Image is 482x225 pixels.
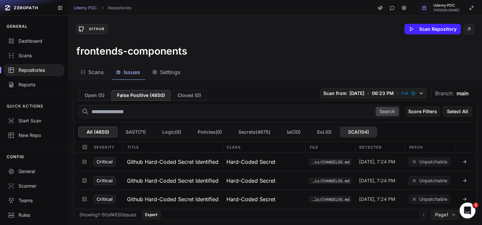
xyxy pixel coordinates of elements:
div: Teams [8,197,60,204]
div: Reports [8,81,60,88]
a: Repositories [108,5,131,11]
button: Logic(0) [154,127,189,137]
span: Hard-Coded Secret [226,158,275,166]
div: Dashboard [8,38,60,44]
div: Detected [355,142,405,152]
span: Unpatchable [419,158,447,165]
div: Critical Github Hard-Coded Secret Identified Hard-Coded Secret packages/react-globalization-compo... [74,153,476,171]
button: Page1 [431,210,459,219]
div: GitHub [86,26,107,32]
span: Critical [94,157,116,166]
div: Title [123,142,222,152]
button: Secrets(4675) [230,127,279,137]
button: Export [141,210,161,219]
button: SCA(104) [340,127,377,137]
div: Scanner [8,183,60,189]
span: Page 1 [435,211,448,218]
button: All (4850) [78,127,117,137]
button: Github Hard-Coded Secret Identified [123,190,222,208]
button: Score Filters [405,106,440,117]
span: Hard-Coded Secret [226,195,275,203]
div: File [305,142,355,152]
div: Repositories [8,67,60,73]
button: Github Hard-Coded Secret Identified [123,153,222,171]
span: Unpatchable [419,196,447,202]
svg: chevron right, [100,6,105,10]
button: SAST(71) [117,127,154,137]
iframe: Intercom live chat [460,202,475,218]
span: Issues [124,68,140,76]
span: Hard-Coded Secret [226,177,275,185]
span: [DATE], 7:24 PM [359,196,395,202]
span: Unpatchable [419,177,447,184]
span: 06:23 PM [372,90,394,97]
button: Policies(0) [189,127,230,137]
div: Critical Github Hard-Coded Secret Identified Hard-Coded Secret packages/shared-utils/CHANGELOG.md... [74,190,476,208]
button: Closed (0) [172,90,207,101]
a: ZEROPATH [3,3,52,13]
button: False Positive (4850) [111,90,171,101]
div: Severity [90,142,123,152]
span: ZEROPATH [14,5,38,11]
button: Scan Repository [404,24,461,34]
h3: Github Hard-Coded Secret Identified [127,177,219,185]
span: [DATE], 7:24 PM [359,177,395,184]
div: Showing 1 - 50 of 4850 issues [79,211,136,218]
button: Select All [443,106,472,117]
button: Github Hard-Coded Secret Identified [123,171,222,190]
span: Scan from [323,90,347,97]
button: packages/react-globalization-components/CHANGELOG.md [309,178,351,184]
span: [DATE] [349,90,364,97]
div: Critical Github Hard-Coded Secret Identified Hard-Coded Secret packages/react-globalization-compo... [74,171,476,190]
button: IaC(0) [279,127,309,137]
h3: frontends-components [76,45,187,57]
span: Branch: [435,89,454,97]
div: General [8,168,60,175]
div: Rules [8,212,60,218]
a: Udemy POC [74,5,97,11]
button: EoL(0) [309,127,340,137]
span: • [396,90,399,97]
button: Open (5) [79,90,110,101]
button: Scan from [DATE] • 06:23 PM • Full [320,88,427,99]
h3: Github Hard-Coded Secret Identified [127,195,219,203]
div: Scans [8,52,60,59]
span: Critical [94,195,116,203]
span: Full [401,91,408,96]
span: [PERSON_NAME] [433,9,460,12]
div: New Repo [8,132,60,139]
span: Udemy POC [433,4,460,7]
span: Scans [88,68,104,76]
h3: Github Hard-Coded Secret Identified [127,158,219,166]
nav: breadcrumb [74,5,131,11]
span: [DATE], 7:24 PM [359,158,395,165]
span: 1 [473,202,478,208]
button: packages/shared-utils/CHANGELOG.md [309,196,351,202]
div: Start Scan [8,117,60,124]
div: Class [222,142,305,152]
span: • [367,90,369,97]
p: CONFIG [7,154,24,159]
p: QUICK ACTIONS [7,104,44,109]
span: Settings [160,68,181,76]
p: GENERAL [7,24,28,29]
button: Search [376,107,399,116]
span: main [457,89,469,97]
div: Patch [405,142,454,152]
button: packages/react-globalization-components/CHANGELOG.md [309,159,351,165]
span: Critical [94,176,116,185]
